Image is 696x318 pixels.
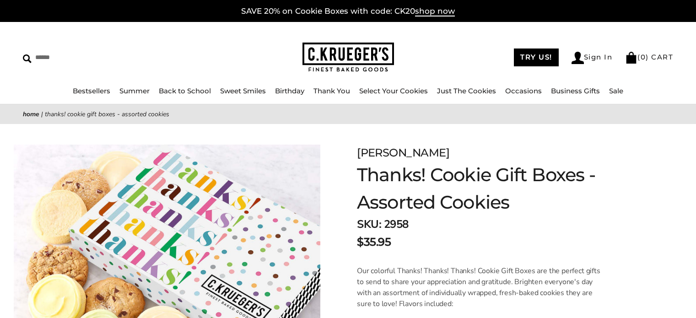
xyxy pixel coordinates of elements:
[45,110,169,119] span: Thanks! Cookie Gift Boxes - Assorted Cookies
[505,86,542,95] a: Occasions
[625,53,673,61] a: (0) CART
[641,53,646,61] span: 0
[625,52,637,64] img: Bag
[514,49,559,66] a: TRY US!
[437,86,496,95] a: Just The Cookies
[23,110,39,119] a: Home
[359,86,428,95] a: Select Your Cookies
[73,86,110,95] a: Bestsellers
[357,266,600,309] span: Our colorful Thanks! Thanks! Thanks! Cookie Gift Boxes are the perfect gifts to send to share you...
[302,43,394,72] img: C.KRUEGER'S
[23,50,177,65] input: Search
[41,110,43,119] span: |
[313,86,350,95] a: Thank You
[572,52,613,64] a: Sign In
[551,86,600,95] a: Business Gifts
[357,217,381,232] strong: SKU:
[159,86,211,95] a: Back to School
[609,86,623,95] a: Sale
[119,86,150,95] a: Summer
[275,86,304,95] a: Birthday
[415,6,455,16] span: shop now
[384,217,409,232] span: 2958
[23,109,673,119] nav: breadcrumbs
[220,86,266,95] a: Sweet Smiles
[357,145,649,161] div: [PERSON_NAME]
[357,161,649,216] h1: Thanks! Cookie Gift Boxes - Assorted Cookies
[572,52,584,64] img: Account
[241,6,455,16] a: SAVE 20% on Cookie Boxes with code: CK20shop now
[357,234,391,250] span: $35.95
[23,54,32,63] img: Search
